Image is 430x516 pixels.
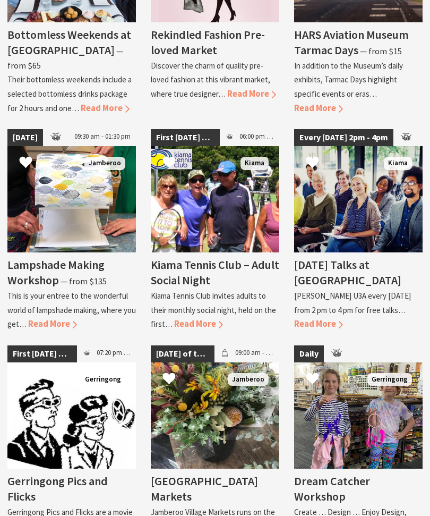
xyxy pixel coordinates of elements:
button: Click to Favourite Lampshade Making Workshop [8,146,43,182]
h4: Bottomless Weekends at [GEOGRAPHIC_DATA] [7,28,131,58]
span: [DATE] [7,130,43,147]
span: 06:00 pm - 09:00 pm [234,130,279,147]
span: Read More [294,319,343,330]
span: Jamberoo [228,374,269,387]
span: Jamberoo [84,157,125,171]
span: Kiama [240,157,269,171]
button: Click to Favourite Kiama Tennis Club – Adult Social Night [152,146,186,182]
button: Click to Favourite Monday Talks at Kiama U3A [295,146,330,182]
span: Read More [81,103,130,114]
span: Read More [294,103,343,114]
a: Every [DATE] 2pm - 4pm Kiama [DATE] Talks at [GEOGRAPHIC_DATA] [PERSON_NAME] U3A every [DATE] fro... [294,130,423,332]
span: Every [DATE] 2pm - 4pm [294,130,393,147]
h4: Kiama Tennis Club – Adult Social Night [151,258,279,289]
span: Gerringong [367,374,412,387]
button: Click to Favourite Jamberoo Village Markets [152,362,186,399]
button: Click to Favourite Dream Catcher Workshop [295,362,330,399]
img: Native bunches [151,363,279,469]
p: In addition to the Museum’s daily exhibits, Tarmac Days highlight specific events or eras… [294,61,403,99]
span: 07:20 pm - 09:30 pm [91,346,136,363]
img: 2 pairs of hands making a lampshade [7,147,136,253]
span: Daily [294,346,324,363]
h4: HARS Aviation Museum Tarmac Days [294,28,409,58]
h4: [DATE] Talks at [GEOGRAPHIC_DATA] [294,258,401,289]
h4: [GEOGRAPHIC_DATA] Markets [151,474,258,505]
span: [DATE] of the Month [151,346,214,363]
h4: Lampshade Making Workshop [7,258,105,289]
span: First [DATE] of the Month [151,130,220,147]
p: This is your entree to the wonderful world of lampshade making, where you get… [7,291,136,329]
h4: Rekindled Fashion Pre-loved Market [151,28,265,58]
span: ⁠— from $135 [61,276,107,287]
p: Kiama Tennis Club invites adults to their monthly social night, held on the first… [151,291,276,329]
h4: Gerringong Pics and Flicks [7,474,108,505]
button: Click to Favourite Gerringong Pics and Flicks [8,362,43,399]
p: Discover the charm of quality pre-loved fashion at this vibrant market, where true designer… [151,61,270,99]
p: Their bottomless weekends include a selected bottomless drinks package for 2 hours and one… [7,75,132,113]
a: [DATE] 09:30 am - 01:30 pm 2 pairs of hands making a lampshade Jamberoo Lampshade Making Workshop... [7,130,136,332]
img: Making a dream catcher with beads feathers a web and hanger is very popular for a class [294,363,423,469]
a: First [DATE] of the Month 06:00 pm - 09:00 pm Kiama Kiama Tennis Club – Adult Social Night Kiama ... [151,130,279,332]
span: 09:30 am - 01:30 pm [69,130,136,147]
span: Gerringong [81,374,125,387]
span: Kiama [384,157,412,171]
span: Read More [174,319,223,330]
h4: Dream Catcher Workshop [294,474,370,505]
span: Read More [227,89,276,100]
span: ⁠— from $65 [7,46,123,72]
span: Read More [28,319,77,330]
p: [PERSON_NAME] U3A every [DATE] from 2 pm to 4 pm for free talks… [294,291,411,316]
span: ⁠— from $15 [360,46,402,57]
span: First [DATE] of the month [7,346,77,363]
span: 09:00 am - 02:00 pm [230,346,279,363]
